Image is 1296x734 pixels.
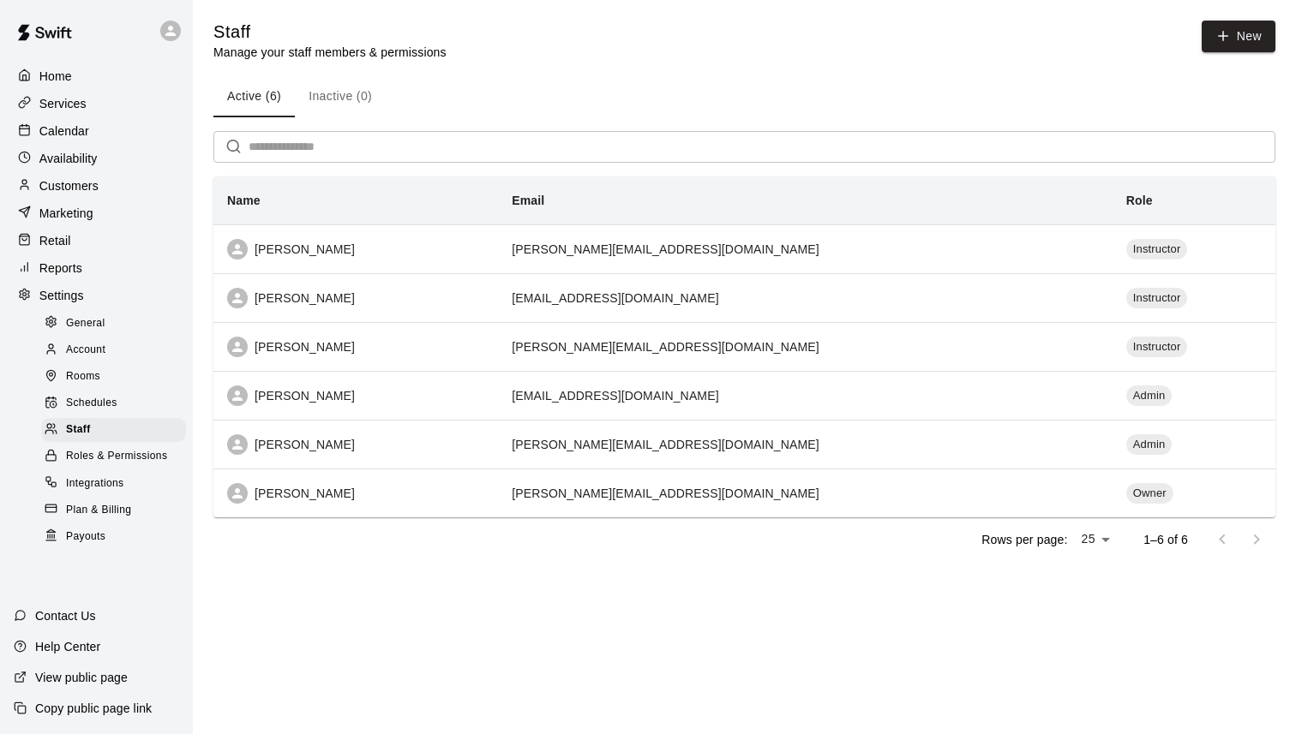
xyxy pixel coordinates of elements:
a: Account [41,337,193,363]
span: Instructor [1126,339,1188,355]
span: Instructor [1126,242,1188,258]
div: Admin [1126,385,1173,406]
div: Owner [1126,483,1173,504]
div: Rooms [41,365,186,389]
span: Payouts [66,528,105,546]
div: General [41,312,186,336]
a: Customers [14,173,179,199]
span: Owner [1126,486,1173,502]
span: General [66,315,105,332]
div: [PERSON_NAME] [227,434,484,455]
a: Services [14,91,179,116]
b: Name [227,194,261,207]
button: Active (6) [213,76,295,117]
span: Plan & Billing [66,502,131,519]
div: Integrations [41,472,186,496]
a: Plan & Billing [41,497,193,523]
p: Customers [39,177,99,194]
p: 1–6 of 6 [1143,531,1188,548]
td: [PERSON_NAME][EMAIL_ADDRESS][DOMAIN_NAME] [498,420,1113,468]
p: Calendar [39,122,89,140]
div: Instructor [1126,288,1188,308]
div: Schedules [41,391,186,415]
span: Admin [1126,388,1173,404]
span: Admin [1126,437,1173,453]
p: Rows per page: [981,531,1067,548]
div: [PERSON_NAME] [227,239,484,260]
a: Roles & Permissions [41,444,193,470]
a: Rooms [41,364,193,391]
p: Retail [39,232,71,249]
span: Roles & Permissions [66,448,167,465]
a: Reports [14,255,179,281]
p: Reports [39,260,82,277]
p: Home [39,68,72,85]
p: Contact Us [35,607,96,624]
div: Account [41,338,186,362]
a: Settings [14,283,179,308]
div: Roles & Permissions [41,445,186,468]
p: Help Center [35,638,100,655]
a: Availability [14,146,179,171]
div: Plan & Billing [41,498,186,522]
a: Retail [14,228,179,254]
td: [PERSON_NAME][EMAIL_ADDRESS][DOMAIN_NAME] [498,224,1113,273]
div: 25 [1074,527,1116,552]
a: New [1202,21,1275,52]
h5: Staff [213,21,447,44]
a: Calendar [14,118,179,144]
a: Staff [41,417,193,444]
div: Instructor [1126,239,1188,260]
span: Account [66,342,105,359]
td: [EMAIL_ADDRESS][DOMAIN_NAME] [498,273,1113,322]
span: Staff [66,421,91,439]
b: Email [512,194,544,207]
td: [EMAIL_ADDRESS][DOMAIN_NAME] [498,371,1113,420]
p: View public page [35,669,128,686]
button: Inactive (0) [295,76,386,117]
p: Services [39,95,87,112]
td: [PERSON_NAME][EMAIL_ADDRESS][DOMAIN_NAME] [498,322,1113,371]
a: Marketing [14,200,179,226]
a: Payouts [41,523,193,550]
div: [PERSON_NAME] [227,337,484,357]
td: [PERSON_NAME][EMAIL_ADDRESS][DOMAIN_NAME] [498,468,1113,517]
span: Schedules [66,395,117,412]
div: [PERSON_NAME] [227,483,484,504]
a: Integrations [41,470,193,497]
b: Role [1126,194,1153,207]
div: Payouts [41,525,186,549]
p: Availability [39,150,98,167]
a: General [41,310,193,337]
span: Integrations [66,475,124,492]
span: Instructor [1126,290,1188,307]
div: [PERSON_NAME] [227,288,484,308]
a: Home [14,63,179,89]
span: Rooms [66,368,100,385]
p: Manage your staff members & permissions [213,44,447,61]
div: Staff [41,418,186,442]
p: Copy public page link [35,700,152,717]
a: Schedules [41,391,193,417]
p: Settings [39,287,84,304]
div: [PERSON_NAME] [227,385,484,406]
div: Instructor [1126,337,1188,357]
p: Marketing [39,205,93,222]
div: Admin [1126,434,1173,455]
table: simple table [213,176,1275,517]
